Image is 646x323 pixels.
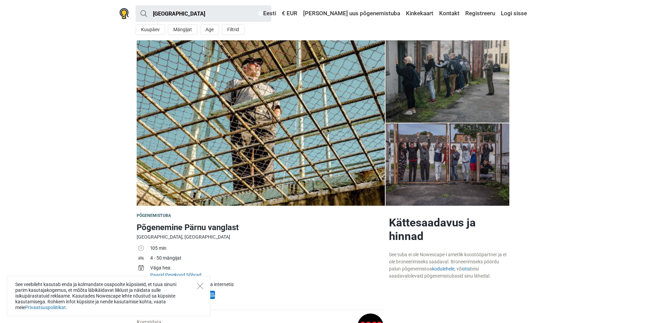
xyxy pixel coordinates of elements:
[137,213,171,218] span: Põgenemistuba
[150,254,384,264] td: 4 - 50 mängijat
[150,244,384,254] td: 105 min
[136,5,271,22] input: proovi “Tallinn”
[463,266,470,271] a: otsi
[137,221,384,234] h1: Põgenemine Pärnu vanglast
[137,40,385,206] img: Põgenemine Pärnu vanglast photo 9
[150,264,384,280] td: , ,
[186,272,201,278] a: Sõbrad
[437,7,461,20] a: Kontakt
[280,7,299,20] a: € EUR
[389,216,510,243] h2: Kättesaadavus ja hinnad
[25,305,66,310] a: Privaatsuspoliitikat
[197,283,203,289] button: Close
[386,40,510,123] img: Põgenemine Pärnu vanglast photo 4
[119,8,129,19] img: Nowescape logo
[200,24,219,35] button: Age
[386,123,510,206] img: Põgenemine Pärnu vanglast photo 5
[222,24,244,35] button: Filtrid
[464,7,497,20] a: Registreeru
[386,40,510,123] a: Põgenemine Pärnu vanglast photo 3
[301,7,402,20] a: [PERSON_NAME] uus põgenemistuba
[389,251,510,280] div: See tuba ei ole Nowescape-i ametlik koostööpartner ja ei ole broneerimiseks saadaval. Broneerimis...
[386,123,510,206] a: Põgenemine Pärnu vanglast photo 4
[432,266,454,271] a: kodulehele
[150,264,384,271] div: Väga hea:
[136,24,165,35] button: Kuupäev
[150,281,384,288] div: Maksa saabumisel, või maksa internetis
[499,7,527,20] a: Logi sisse
[150,272,164,278] a: Paarid
[257,7,278,20] a: Eesti
[168,24,197,35] button: Mängijat
[165,272,185,278] a: Perekond
[7,276,210,316] div: See veebileht kasutab enda ja kolmandate osapoolte küpsiseid, et tuua sinuni parim kasutajakogemu...
[258,11,263,16] img: Eesti
[137,234,384,241] div: [GEOGRAPHIC_DATA], [GEOGRAPHIC_DATA]
[404,7,435,20] a: Kinkekaart
[137,40,385,206] a: Põgenemine Pärnu vanglast photo 8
